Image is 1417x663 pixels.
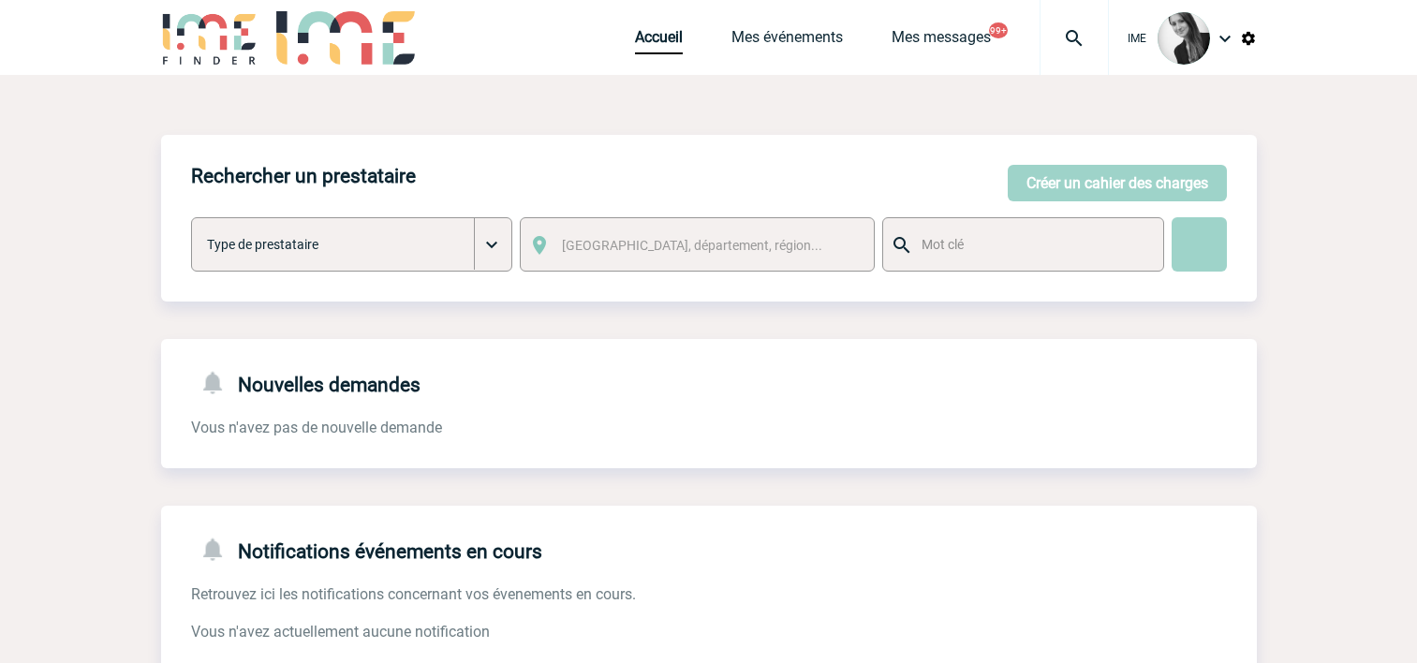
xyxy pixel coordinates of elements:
[1172,217,1227,272] input: Submit
[199,369,238,396] img: notifications-24-px-g.png
[191,585,636,603] span: Retrouvez ici les notifications concernant vos évenements en cours.
[731,28,843,54] a: Mes événements
[989,22,1008,38] button: 99+
[199,536,238,563] img: notifications-24-px-g.png
[892,28,991,54] a: Mes messages
[191,623,490,641] span: Vous n'avez actuellement aucune notification
[191,419,442,436] span: Vous n'avez pas de nouvelle demande
[1158,12,1210,65] img: 101050-0.jpg
[191,369,421,396] h4: Nouvelles demandes
[562,238,822,253] span: [GEOGRAPHIC_DATA], département, région...
[635,28,683,54] a: Accueil
[917,232,1144,257] input: Mot clé
[1128,32,1146,45] span: IME
[191,165,416,187] h4: Rechercher un prestataire
[191,536,542,563] h4: Notifications événements en cours
[161,11,258,65] img: IME-Finder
